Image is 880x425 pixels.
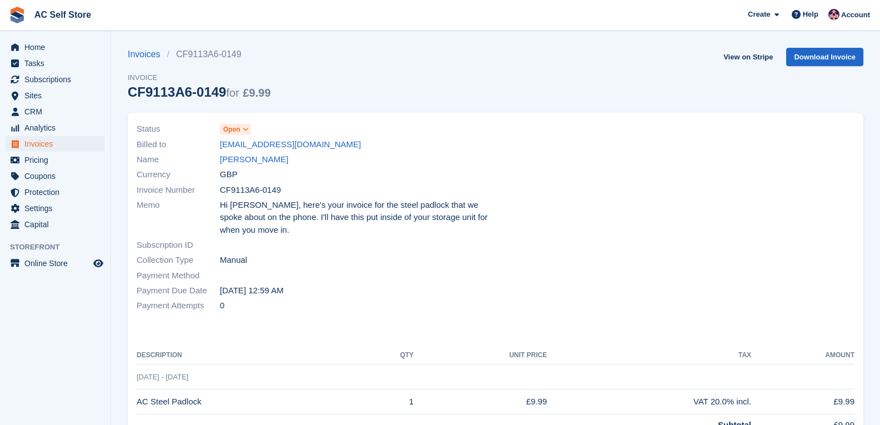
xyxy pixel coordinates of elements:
a: View on Stripe [719,48,777,66]
span: Coupons [24,168,91,184]
span: Invoice Number [137,184,220,197]
span: Settings [24,201,91,216]
td: £9.99 [751,389,854,414]
td: AC Steel Padlock [137,389,365,414]
img: Ted Cox [828,9,839,20]
a: menu [6,88,105,103]
span: CF9113A6-0149 [220,184,281,197]
span: 0 [220,299,224,312]
span: Subscription ID [137,239,220,252]
a: menu [6,152,105,168]
span: Billed to [137,138,220,151]
a: menu [6,168,105,184]
span: Tasks [24,56,91,71]
span: Online Store [24,256,91,271]
a: Preview store [92,257,105,270]
span: Home [24,39,91,55]
span: Capital [24,217,91,232]
a: menu [6,72,105,87]
th: Amount [751,347,854,364]
td: £9.99 [414,389,547,414]
span: Memo [137,199,220,237]
th: Unit Price [414,347,547,364]
span: Payment Due Date [137,284,220,297]
span: Sites [24,88,91,103]
span: £9.99 [243,87,270,99]
span: Currency [137,168,220,181]
div: VAT 20.0% incl. [547,396,751,408]
div: CF9113A6-0149 [128,84,271,99]
span: Create [748,9,770,20]
th: Description [137,347,365,364]
span: Help [803,9,818,20]
a: Invoices [128,48,167,61]
span: CRM [24,104,91,119]
a: menu [6,56,105,71]
span: Analytics [24,120,91,136]
span: for [226,87,239,99]
span: Invoice [128,72,271,83]
a: menu [6,217,105,232]
a: Open [220,123,251,136]
span: Payment Method [137,269,220,282]
a: menu [6,184,105,200]
a: Download Invoice [786,48,863,66]
span: Account [841,9,870,21]
span: [DATE] - [DATE] [137,373,188,381]
td: 1 [365,389,414,414]
th: QTY [365,347,414,364]
span: Hi [PERSON_NAME], here's your invoice for the steel padlock that we spoke about on the phone. I'l... [220,199,489,237]
span: Protection [24,184,91,200]
a: [PERSON_NAME] [220,153,288,166]
span: Name [137,153,220,166]
span: Storefront [10,242,110,253]
time: 2025-09-01 23:59:59 UTC [220,284,284,297]
img: stora-icon-8386f47178a22dfd0bd8f6a31ec36ba5ce8667c1dd55bd0f319d3a0aa187defe.svg [9,7,26,23]
span: Payment Attempts [137,299,220,312]
span: Collection Type [137,254,220,267]
a: menu [6,39,105,55]
a: menu [6,120,105,136]
a: menu [6,256,105,271]
span: Manual [220,254,247,267]
th: Tax [547,347,751,364]
a: [EMAIL_ADDRESS][DOMAIN_NAME] [220,138,361,151]
a: menu [6,136,105,152]
span: Subscriptions [24,72,91,87]
span: Invoices [24,136,91,152]
span: Open [223,124,240,134]
a: AC Self Store [30,6,95,24]
nav: breadcrumbs [128,48,271,61]
span: Pricing [24,152,91,168]
span: GBP [220,168,238,181]
span: Status [137,123,220,136]
a: menu [6,104,105,119]
a: menu [6,201,105,216]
